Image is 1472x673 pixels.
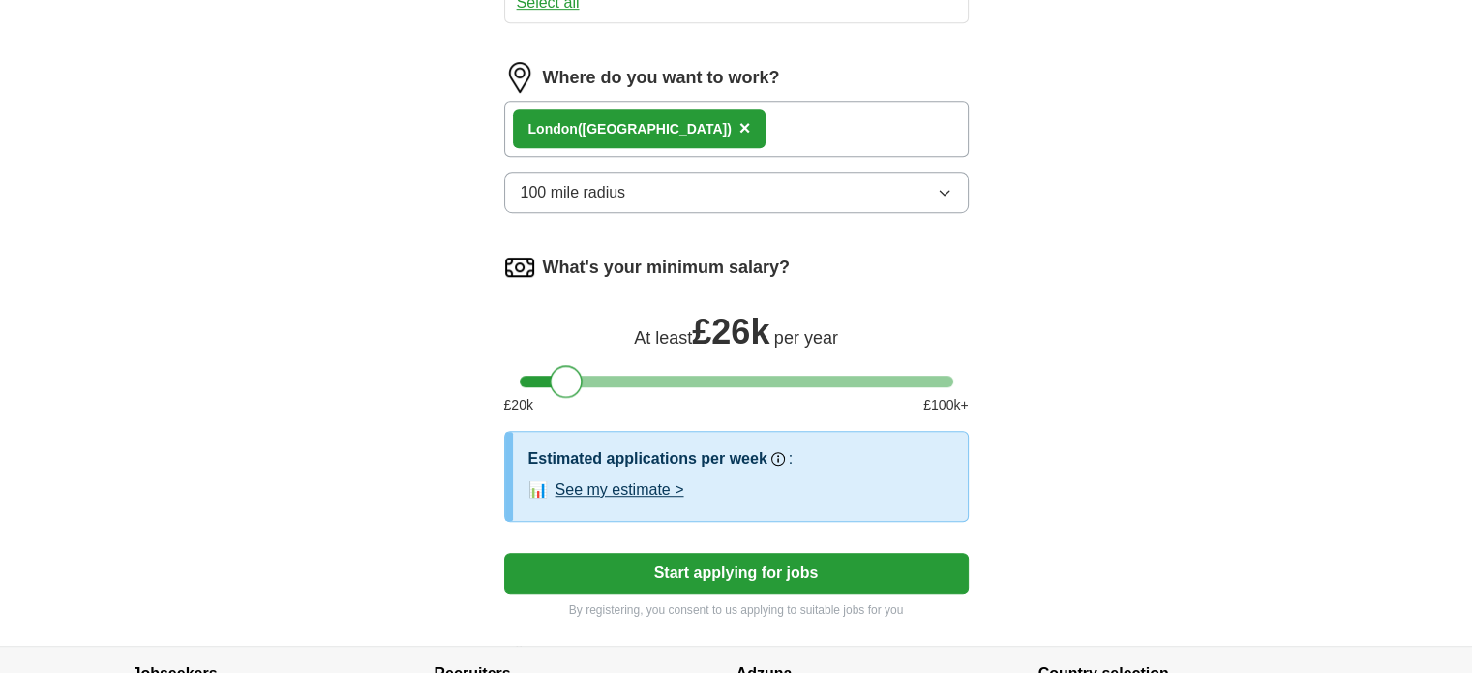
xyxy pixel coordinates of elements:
[578,121,732,137] span: ([GEOGRAPHIC_DATA])
[528,119,732,139] div: ndon
[692,312,769,352] span: £ 26k
[774,328,838,348] span: per year
[504,601,969,619] p: By registering, you consent to us applying to suitable jobs for you
[739,117,751,138] span: ×
[556,478,684,502] button: See my estimate >
[504,62,535,93] img: location.png
[789,447,793,471] h3: :
[504,553,969,594] button: Start applying for jobs
[521,181,626,204] span: 100 mile radius
[739,114,751,143] button: ×
[504,252,535,283] img: salary.png
[528,121,545,137] strong: Lo
[504,172,969,213] button: 100 mile radius
[543,255,790,281] label: What's your minimum salary?
[528,478,548,502] span: 📊
[528,447,767,471] h3: Estimated applications per week
[504,395,533,415] span: £ 20 k
[634,328,692,348] span: At least
[543,65,780,91] label: Where do you want to work?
